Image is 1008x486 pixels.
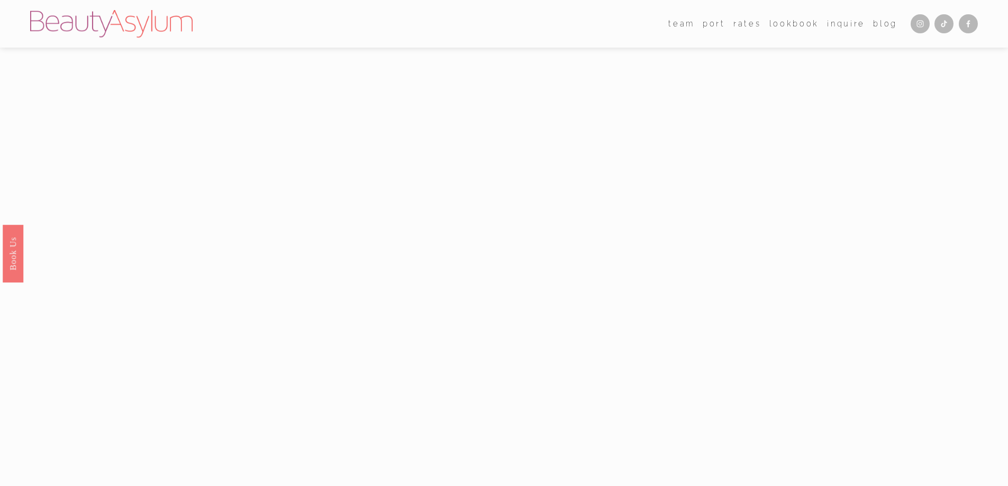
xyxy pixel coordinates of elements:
[827,16,865,31] a: Inquire
[911,14,930,33] a: Instagram
[668,17,695,31] span: team
[733,16,761,31] a: Rates
[934,14,953,33] a: TikTok
[959,14,978,33] a: Facebook
[3,224,23,282] a: Book Us
[668,16,695,31] a: folder dropdown
[769,16,819,31] a: Lookbook
[30,10,193,38] img: Beauty Asylum | Bridal Hair &amp; Makeup Charlotte &amp; Atlanta
[703,16,725,31] a: port
[873,16,897,31] a: Blog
